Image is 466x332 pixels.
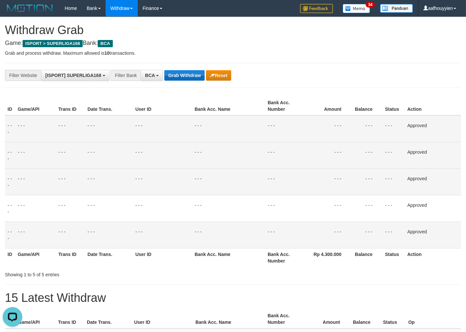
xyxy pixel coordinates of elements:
[5,70,41,81] div: Filter Website
[3,3,22,22] button: Open LiveChat chat widget
[145,73,155,78] span: BCA
[351,168,382,195] td: - - -
[405,222,461,248] td: Approved
[265,248,304,267] th: Bank Acc. Number
[133,195,192,222] td: - - -
[5,195,15,222] td: - - -
[133,248,192,267] th: User ID
[192,248,265,267] th: Bank Acc. Name
[5,269,189,278] div: Showing 1 to 5 of 5 entries
[85,195,133,222] td: - - -
[85,168,133,195] td: - - -
[406,310,461,328] th: Op
[85,248,133,267] th: Date Trans.
[351,222,382,248] td: - - -
[380,4,413,13] img: panduan.png
[15,168,56,195] td: - - -
[343,4,370,13] img: Button%20Memo.svg
[192,97,265,115] th: Bank Acc. Name
[405,115,461,142] td: Approved
[56,115,85,142] td: - - -
[304,142,351,168] td: - - -
[15,222,56,248] td: - - -
[380,310,406,328] th: Status
[85,222,133,248] td: - - -
[133,222,192,248] td: - - -
[56,222,85,248] td: - - -
[15,115,56,142] td: - - -
[5,24,461,37] h1: Withdraw Grab
[366,2,375,8] span: 34
[405,195,461,222] td: Approved
[133,115,192,142] td: - - -
[304,115,351,142] td: - - -
[382,142,405,168] td: - - -
[351,142,382,168] td: - - -
[133,97,192,115] th: User ID
[23,40,83,47] span: ISPORT > SUPERLIGA168
[141,70,163,81] button: BCA
[192,195,265,222] td: - - -
[104,50,110,56] strong: 10
[265,115,304,142] td: - - -
[382,168,405,195] td: - - -
[382,248,405,267] th: Status
[265,168,304,195] td: - - -
[304,168,351,195] td: - - -
[405,97,461,115] th: Action
[5,3,55,13] img: MOTION_logo.png
[265,195,304,222] td: - - -
[133,142,192,168] td: - - -
[15,97,56,115] th: Game/API
[41,70,109,81] button: [ISPORT] SUPERLIGA168
[192,168,265,195] td: - - -
[304,248,351,267] th: Rp 4.300.000
[382,115,405,142] td: - - -
[84,310,132,328] th: Date Trans.
[5,115,15,142] td: - - -
[206,70,231,81] button: Reset
[15,195,56,222] td: - - -
[405,168,461,195] td: Approved
[300,4,333,13] img: Feedback.jpg
[15,310,55,328] th: Game/API
[304,195,351,222] td: - - -
[111,70,141,81] div: Filter Bank
[56,248,85,267] th: Trans ID
[265,310,304,328] th: Bank Acc. Number
[164,70,205,81] button: Grab Withdraw
[85,142,133,168] td: - - -
[304,222,351,248] td: - - -
[382,97,405,115] th: Status
[193,310,265,328] th: Bank Acc. Name
[351,248,382,267] th: Balance
[5,291,461,304] h1: 15 Latest Withdraw
[45,73,101,78] span: [ISPORT] SUPERLIGA168
[350,310,380,328] th: Balance
[192,222,265,248] td: - - -
[265,97,304,115] th: Bank Acc. Number
[351,195,382,222] td: - - -
[5,222,15,248] td: - - -
[56,195,85,222] td: - - -
[5,248,15,267] th: ID
[265,142,304,168] td: - - -
[405,248,461,267] th: Action
[5,40,461,47] h4: Game: Bank:
[132,310,193,328] th: User ID
[56,142,85,168] td: - - -
[15,142,56,168] td: - - -
[85,97,133,115] th: Date Trans.
[304,97,351,115] th: Amount
[405,142,461,168] td: Approved
[265,222,304,248] td: - - -
[98,40,112,47] span: BCA
[133,168,192,195] td: - - -
[351,115,382,142] td: - - -
[382,222,405,248] td: - - -
[5,168,15,195] td: - - -
[304,310,350,328] th: Amount
[5,142,15,168] td: - - -
[15,248,56,267] th: Game/API
[351,97,382,115] th: Balance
